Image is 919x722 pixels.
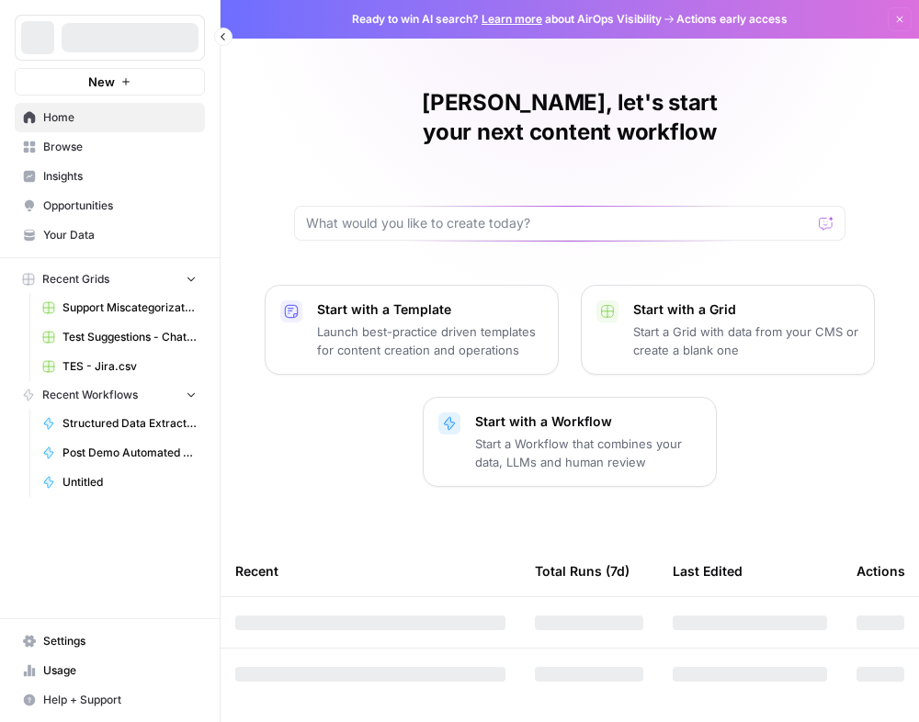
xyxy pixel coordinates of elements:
span: TES - Jira.csv [62,358,197,375]
div: Recent [235,546,505,596]
div: Actions [857,546,905,596]
span: Usage [43,662,197,679]
p: Start a Workflow that combines your data, LLMs and human review [475,434,701,471]
span: Browse [43,139,197,155]
span: Ready to win AI search? about AirOps Visibility [352,11,662,28]
h1: [PERSON_NAME], let's start your next content workflow [294,88,845,147]
span: Settings [43,633,197,649]
span: Opportunities [43,197,197,214]
span: Structured Data Extract - W2 PROD [62,415,197,432]
a: Test Suggestions - Chat Bots - Test Script (1).csv [34,322,205,352]
span: Your Data [43,227,197,243]
p: Launch best-practice driven templates for content creation and operations [317,322,543,359]
a: Post Demo Automated Email Flow [34,438,205,468]
a: Browse [15,132,205,162]
a: Your Data [15,220,205,250]
span: Recent Workflows [42,387,138,403]
button: Start with a WorkflowStart a Workflow that combines your data, LLMs and human review [423,397,717,487]
div: Total Runs (7d) [535,546,630,596]
span: Actions early access [676,11,788,28]
span: Untitled [62,474,197,491]
span: New [88,73,115,91]
button: Start with a TemplateLaunch best-practice driven templates for content creation and operations [265,285,559,375]
span: Home [43,109,197,126]
a: Support Miscategorization Tester [34,293,205,322]
button: Start with a GridStart a Grid with data from your CMS or create a blank one [581,285,875,375]
a: Opportunities [15,191,205,220]
a: Home [15,103,205,132]
a: Structured Data Extract - W2 PROD [34,409,205,438]
a: Settings [15,626,205,656]
span: Test Suggestions - Chat Bots - Test Script (1).csv [62,329,197,345]
span: Recent Grids [42,271,109,288]
span: Support Miscategorization Tester [62,299,197,316]
button: Recent Workflows [15,381,205,409]
a: Insights [15,162,205,191]
button: Recent Grids [15,265,205,293]
p: Start with a Grid [633,300,859,319]
span: Help + Support [43,692,197,708]
a: Usage [15,656,205,685]
input: What would you like to create today? [306,214,811,232]
a: Learn more [482,12,542,26]
div: Last Edited [673,546,743,596]
p: Start with a Workflow [475,412,701,431]
p: Start a Grid with data from your CMS or create a blank one [633,322,859,359]
button: New [15,68,205,96]
p: Start with a Template [317,300,543,319]
a: Untitled [34,468,205,497]
span: Insights [43,168,197,185]
button: Help + Support [15,685,205,715]
a: TES - Jira.csv [34,352,205,381]
span: Post Demo Automated Email Flow [62,445,197,461]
